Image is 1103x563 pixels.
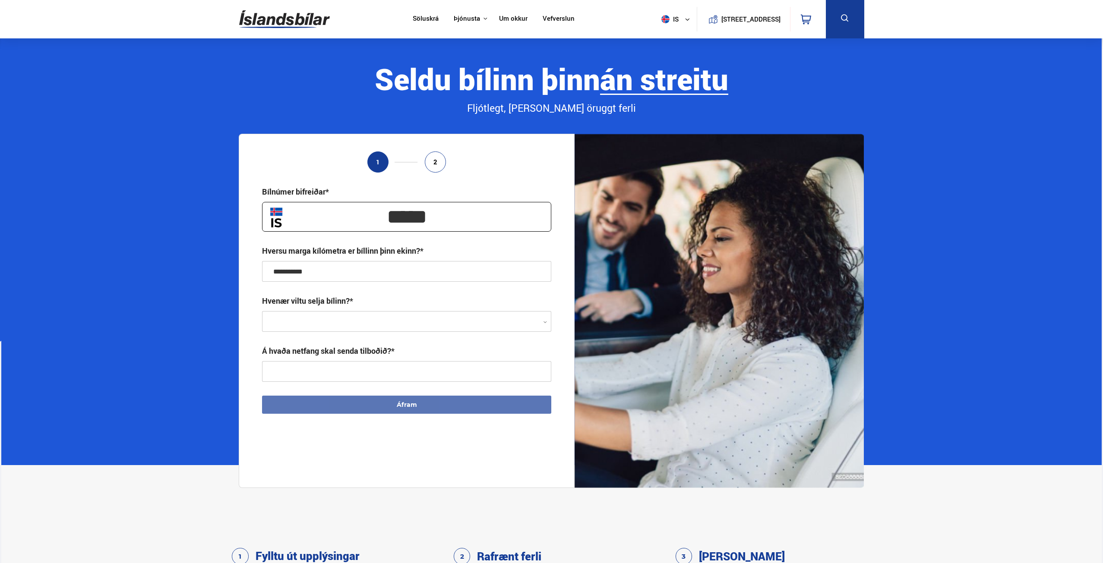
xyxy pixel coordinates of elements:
a: Um okkur [499,15,528,24]
a: Söluskrá [413,15,439,24]
img: svg+xml;base64,PHN2ZyB4bWxucz0iaHR0cDovL3d3dy53My5vcmcvMjAwMC9zdmciIHdpZHRoPSI1MTIiIGhlaWdodD0iNT... [661,15,670,23]
b: án streitu [600,59,728,99]
span: is [658,15,679,23]
span: 1 [376,158,380,166]
span: 2 [433,158,437,166]
a: Vefverslun [543,15,575,24]
div: Bílnúmer bifreiðar* [262,186,329,197]
img: G0Ugv5HjCgRt.svg [239,5,330,33]
label: Hvenær viltu selja bílinn?* [262,296,353,306]
button: Áfram [262,396,551,414]
button: is [658,6,697,32]
div: Seldu bílinn þinn [239,63,864,95]
div: Hversu marga kílómetra er bíllinn þinn ekinn?* [262,245,424,256]
div: Á hvaða netfang skal senda tilboðið?* [262,346,395,356]
button: Þjónusta [454,15,480,23]
a: [STREET_ADDRESS] [702,7,785,31]
div: Fljótlegt, [PERSON_NAME] öruggt ferli [239,101,864,116]
button: Open LiveChat chat widget [7,3,33,29]
button: [STREET_ADDRESS] [725,16,777,23]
